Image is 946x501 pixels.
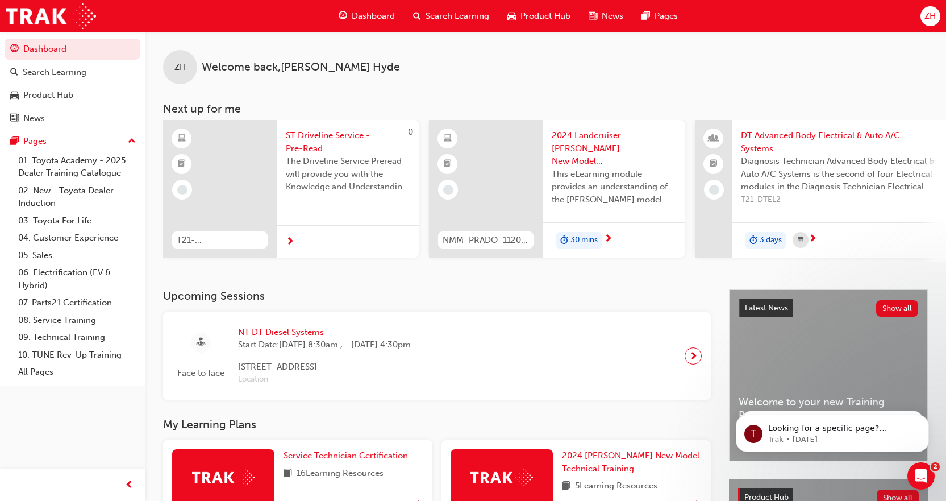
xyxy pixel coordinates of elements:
span: 30 mins [570,234,598,247]
a: news-iconNews [580,5,632,28]
span: car-icon [507,9,516,23]
span: [STREET_ADDRESS] [238,361,411,374]
button: Show all [876,300,919,317]
a: 04. Customer Experience [14,229,140,247]
h3: Upcoming Sessions [163,289,711,303]
span: Search Learning [426,10,489,23]
a: Product Hub [5,85,140,106]
a: Search Learning [5,62,140,83]
span: T21-DTEL2 [741,193,941,206]
span: next-icon [689,348,698,364]
a: search-iconSearch Learning [404,5,498,28]
span: booktick-icon [710,157,718,172]
span: Dashboard [352,10,395,23]
span: book-icon [284,467,292,481]
a: Service Technician Certification [284,449,412,462]
span: next-icon [286,237,294,247]
a: car-iconProduct Hub [498,5,580,28]
a: 0T21-STDLS_PRE_READST Driveline Service - Pre-ReadThe Driveline Service Preread will provide you ... [163,120,419,258]
span: 0 [408,127,413,137]
a: 09. Technical Training [14,329,140,346]
a: pages-iconPages [632,5,687,28]
img: Trak [192,469,255,486]
span: Welcome back , [PERSON_NAME] Hyde [202,61,400,74]
h3: My Learning Plans [163,418,711,431]
button: ZH [920,6,940,26]
span: up-icon [128,134,136,149]
span: booktick-icon [178,157,186,172]
span: DT Advanced Body Electrical & Auto A/C Systems [741,129,941,155]
a: Dashboard [5,39,140,60]
span: search-icon [413,9,421,23]
span: Pages [655,10,678,23]
span: learningRecordVerb_NONE-icon [709,185,719,195]
a: 2024 [PERSON_NAME] New Model Technical Training [562,449,702,475]
span: News [602,10,623,23]
a: Latest NewsShow all [739,299,918,317]
a: Face to faceNT DT Diesel SystemsStart Date:[DATE] 8:30am , - [DATE] 4:30pm[STREET_ADDRESS]Location [172,321,702,391]
img: Trak [470,469,533,486]
span: booktick-icon [444,157,452,172]
span: The Driveline Service Preread will provide you with the Knowledge and Understanding to successful... [286,155,410,193]
a: All Pages [14,363,140,381]
span: pages-icon [641,9,650,23]
span: book-icon [562,479,570,494]
a: 05. Sales [14,247,140,264]
a: 06. Electrification (EV & Hybrid) [14,264,140,294]
span: Latest News [745,303,788,313]
button: DashboardSearch LearningProduct HubNews [5,36,140,131]
span: Diagnosis Technician Advanced Body Electrical & Auto A/C Systems is the second of four Electrical... [741,155,941,193]
h3: Next up for me [145,102,946,115]
a: News [5,108,140,129]
span: 2024 [PERSON_NAME] New Model Technical Training [562,450,699,474]
img: Trak [6,3,96,29]
button: Pages [5,131,140,152]
div: News [23,112,45,125]
span: prev-icon [125,478,134,492]
span: NT DT Diesel Systems [238,326,411,339]
span: pages-icon [10,136,19,147]
a: 02. New - Toyota Dealer Induction [14,182,140,212]
span: 5 Learning Resources [575,479,657,494]
span: guage-icon [10,44,19,55]
span: ST Driveline Service - Pre-Read [286,129,410,155]
a: 03. Toyota For Life [14,212,140,230]
span: This eLearning module provides an understanding of the [PERSON_NAME] model line-up and its Katash... [552,168,676,206]
span: 3 days [760,234,782,247]
span: duration-icon [749,233,757,248]
span: learningRecordVerb_NONE-icon [177,185,187,195]
span: duration-icon [560,233,568,248]
span: Start Date: [DATE] 8:30am , - [DATE] 4:30pm [238,338,411,351]
a: 07. Parts21 Certification [14,294,140,312]
span: 16 Learning Resources [297,467,384,481]
span: T21-STDLS_PRE_READ [177,234,263,247]
a: NMM_PRADO_112024_MODULE_12024 Landcruiser [PERSON_NAME] New Model Mechanisms - Model Outline 1Thi... [429,120,685,258]
span: calendar-icon [798,233,803,247]
span: learningResourceType_ELEARNING-icon [178,131,186,146]
span: 2024 Landcruiser [PERSON_NAME] New Model Mechanisms - Model Outline 1 [552,129,676,168]
iframe: Intercom live chat [907,462,935,490]
iframe: Intercom notifications message [719,391,946,470]
span: NMM_PRADO_112024_MODULE_1 [443,234,529,247]
span: learningResourceType_ELEARNING-icon [444,131,452,146]
div: Pages [23,135,47,148]
div: Search Learning [23,66,86,79]
span: news-icon [10,114,19,124]
a: Latest NewsShow allWelcome to your new Training Resource CentreRevolutionise the way you access a... [729,289,928,461]
span: 2 [931,462,940,471]
span: Face to face [172,367,229,380]
span: news-icon [589,9,597,23]
div: Product Hub [23,89,73,102]
span: Location [238,373,411,386]
span: sessionType_FACE_TO_FACE-icon [197,336,205,350]
span: next-icon [809,234,817,245]
span: ZH [174,61,186,74]
span: guage-icon [339,9,347,23]
a: 01. Toyota Academy - 2025 Dealer Training Catalogue [14,152,140,182]
span: Service Technician Certification [284,450,408,461]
